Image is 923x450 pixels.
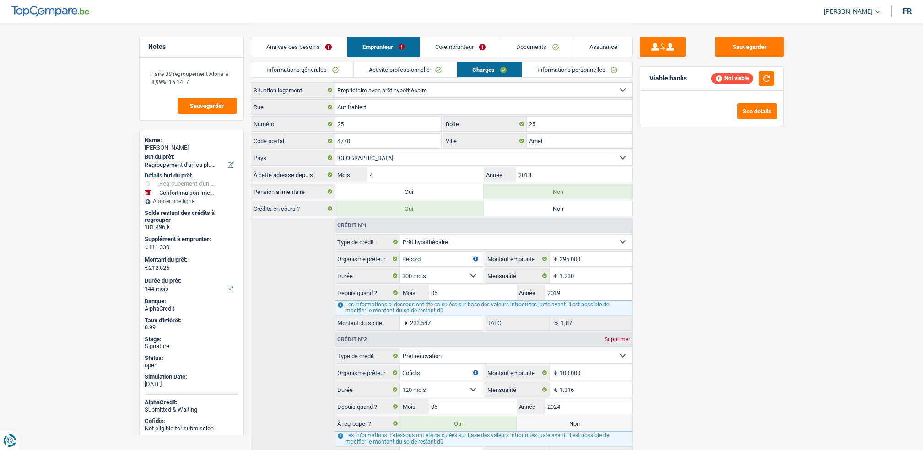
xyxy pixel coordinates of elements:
[485,252,550,266] label: Montant emprunté
[145,236,236,243] label: Supplément à emprunter:
[457,62,522,77] a: Charges
[145,264,148,272] span: €
[484,167,516,182] label: Année
[485,365,550,380] label: Montant emprunté
[335,268,400,283] label: Durée
[335,399,400,414] label: Depuis quand ?
[501,37,573,57] a: Documents
[145,137,238,144] div: Name:
[251,37,347,57] a: Analyse des besoins
[602,337,632,342] div: Supprimer
[737,103,777,119] button: See details
[251,100,335,114] label: Rue
[574,37,632,57] a: Assurance
[145,243,148,251] span: €
[11,6,89,17] img: TopCompare Logo
[522,62,632,77] a: Informations personnelles
[824,8,873,16] span: [PERSON_NAME]
[251,201,335,216] label: Crédits en cours ?
[145,343,238,350] div: Signature
[484,184,632,199] label: Non
[335,184,484,199] label: Oui
[517,399,545,414] label: Année
[354,62,457,77] a: Activité professionnelle
[485,316,550,330] label: TAEG
[715,37,784,57] button: Sauvegarder
[367,167,483,182] input: MM
[145,399,238,406] div: AlphaCredit:
[145,418,238,425] div: Cofidis:
[545,285,632,300] input: AAAA
[335,300,632,315] div: Les informations ci-dessous ont été calculées sur base des valeurs introduites juste avant. Il es...
[517,416,632,431] label: Non
[335,337,369,342] div: Crédit nº2
[145,336,238,343] div: Stage:
[149,43,234,51] h5: Notes
[251,150,335,165] label: Pays
[550,268,560,283] span: €
[400,399,429,414] label: Mois
[550,316,561,330] span: %
[335,201,484,216] label: Oui
[443,134,527,148] label: Ville
[335,252,400,266] label: Organisme prêteur
[251,62,354,77] a: Informations générales
[400,316,410,330] span: €
[145,317,238,324] div: Taux d'intérêt:
[335,365,400,380] label: Organisme prêteur
[550,382,560,397] span: €
[251,167,335,182] label: À cette adresse depuis
[251,184,335,199] label: Pension alimentaire
[400,285,429,300] label: Mois
[145,144,238,151] div: [PERSON_NAME]
[335,235,400,249] label: Type de crédit
[145,362,238,369] div: open
[550,252,560,266] span: €
[145,298,238,305] div: Banque:
[335,316,400,330] label: Montant du solde
[145,198,238,204] div: Ajouter une ligne
[429,285,516,300] input: MM
[145,354,238,362] div: Status:
[484,201,632,216] label: Non
[516,167,632,182] input: AAAA
[145,153,236,161] label: But du prêt:
[145,172,238,179] div: Détails but du prêt
[335,285,400,300] label: Depuis quand ?
[816,4,880,19] a: [PERSON_NAME]
[145,406,238,413] div: Submitted & Waiting
[335,348,400,363] label: Type de crédit
[429,399,516,414] input: MM
[335,416,400,431] label: À regrouper ?
[145,277,236,284] label: Durée du prêt:
[335,382,400,397] label: Durée
[711,73,753,83] div: Not viable
[903,7,912,16] div: fr
[190,103,224,109] span: Sauvegarder
[335,167,367,182] label: Mois
[145,425,238,432] div: Not eligible for submission
[145,324,238,331] div: 8.99
[145,380,238,388] div: [DATE]
[545,399,632,414] input: AAAA
[347,37,420,57] a: Emprunteur
[550,365,560,380] span: €
[335,431,632,446] div: Les informations ci-dessous ont été calculées sur base des valeurs introduites juste avant. Il es...
[485,382,550,397] label: Mensualité
[251,117,335,131] label: Numéro
[145,209,238,224] div: Solde restant des crédits à regrouper
[649,75,687,82] div: Viable banks
[485,268,550,283] label: Mensualité
[400,416,516,431] label: Oui
[420,37,501,57] a: Co-emprunteur
[517,285,545,300] label: Année
[251,134,335,148] label: Code postal
[443,117,527,131] label: Boite
[145,373,238,380] div: Simulation Date:
[335,223,369,228] div: Crédit nº1
[145,224,238,231] div: 101.496 €
[178,98,237,114] button: Sauvegarder
[145,305,238,312] div: AlphaCredit
[145,256,236,263] label: Montant du prêt:
[251,83,335,97] label: Situation logement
